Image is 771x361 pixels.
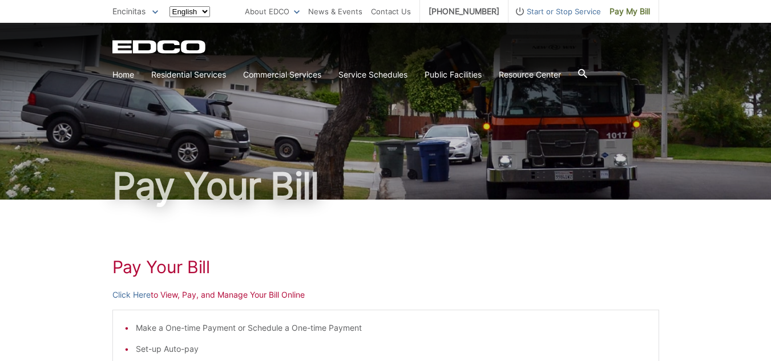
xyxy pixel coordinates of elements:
[338,68,407,81] a: Service Schedules
[245,5,300,18] a: About EDCO
[112,6,146,16] span: Encinitas
[112,68,134,81] a: Home
[151,68,226,81] a: Residential Services
[499,68,561,81] a: Resource Center
[371,5,411,18] a: Contact Us
[425,68,482,81] a: Public Facilities
[112,168,659,204] h1: Pay Your Bill
[112,40,207,54] a: EDCD logo. Return to the homepage.
[112,257,659,277] h1: Pay Your Bill
[243,68,321,81] a: Commercial Services
[169,6,210,17] select: Select a language
[112,289,151,301] a: Click Here
[136,322,647,334] li: Make a One-time Payment or Schedule a One-time Payment
[308,5,362,18] a: News & Events
[112,289,659,301] p: to View, Pay, and Manage Your Bill Online
[136,343,647,355] li: Set-up Auto-pay
[609,5,650,18] span: Pay My Bill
